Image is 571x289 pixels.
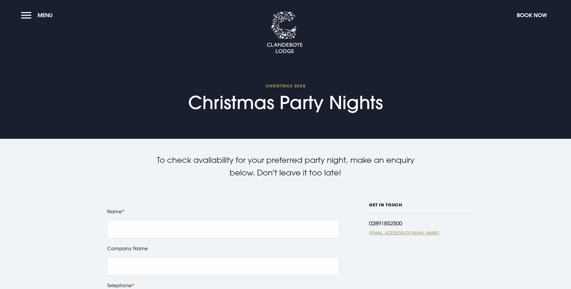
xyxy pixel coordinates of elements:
p: To check availability for your preferred party night, make an enquiry below. Don't leave it too l... [147,154,424,179]
h6: GET IN TOUCH [369,202,468,214]
label: Company Name [107,244,339,253]
img: Clandeboye Lodge [267,12,303,54]
span: Menu [38,12,53,19]
div: 02891852500 [369,220,468,227]
a: [EMAIL_ADDRESS][DOMAIN_NAME] [369,230,468,236]
label: Name [107,207,339,216]
button: Menu [21,9,56,22]
span: Christmas 2025 [188,83,383,89]
h1: Christmas Party Nights [188,83,383,113]
button: Book Now [514,9,550,22]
